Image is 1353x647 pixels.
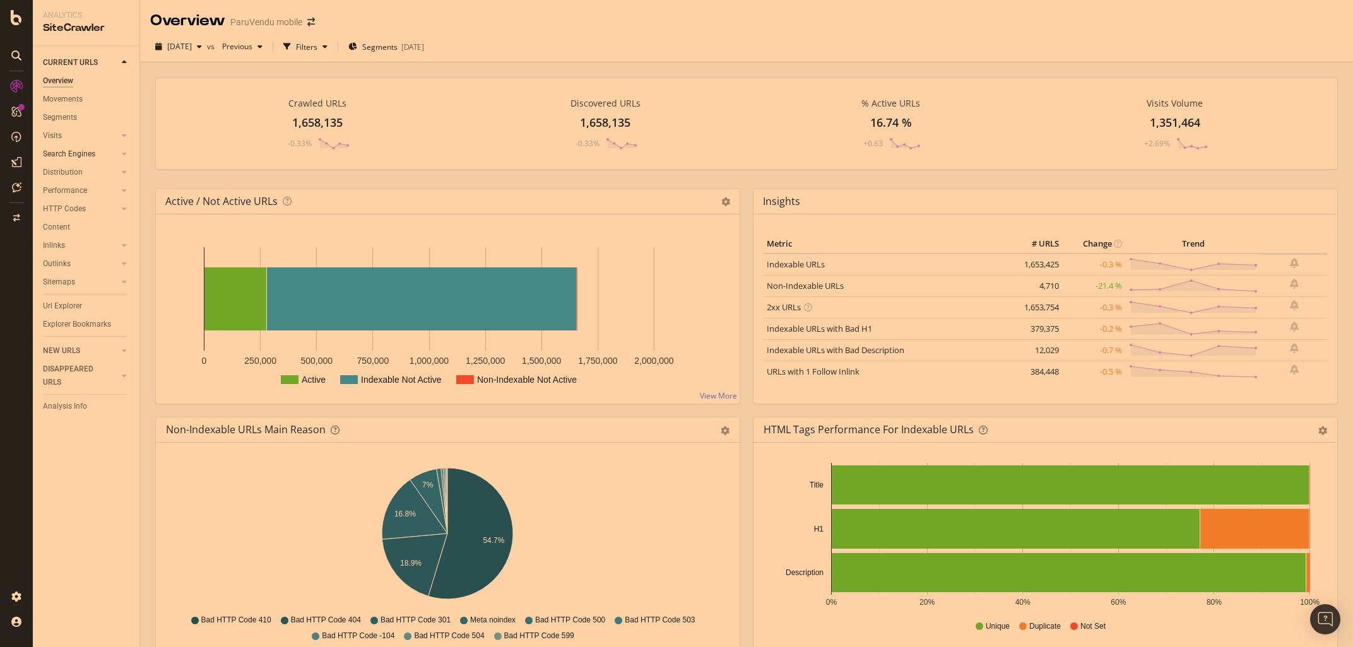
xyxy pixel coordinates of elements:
div: Open Intercom Messenger [1310,604,1340,634]
a: Content [43,221,131,234]
div: Content [43,221,70,234]
div: Sitemaps [43,276,75,289]
a: Overview [43,74,131,88]
span: Bad HTTP Code 503 [625,615,695,626]
div: Analysis Info [43,400,87,413]
span: Segments [362,42,398,52]
th: # URLS [1012,235,1062,254]
text: 7% [422,481,434,489]
h4: Insights [763,193,800,210]
div: +0.63 [863,138,883,149]
a: Search Engines [43,148,118,161]
text: 80% [1207,598,1222,607]
div: +2.69% [1144,138,1170,149]
td: -0.2 % [1062,318,1125,339]
td: -21.4 % [1062,275,1125,296]
div: bell-plus [1290,279,1299,289]
th: Change [1062,235,1125,254]
a: Sitemaps [43,276,118,289]
div: Performance [43,184,87,197]
a: Indexable URLs with Bad H1 [767,323,872,334]
div: bell-plus [1290,322,1299,332]
a: Indexable URLs [767,259,825,270]
a: Visits [43,129,118,143]
span: Not Set [1080,621,1106,632]
div: Inlinks [43,239,65,252]
div: ParuVendu mobile [230,16,302,28]
text: 1,250,000 [466,356,505,366]
div: Visits Volume [1147,97,1203,110]
span: Meta noindex [470,615,516,626]
td: -0.7 % [1062,339,1125,361]
i: Options [721,197,730,206]
div: arrow-right-arrow-left [307,18,315,26]
a: DISAPPEARED URLS [43,363,118,389]
text: Active [302,375,326,385]
text: 20% [919,598,935,607]
button: Previous [217,37,268,57]
text: 60% [1111,598,1126,607]
div: bell-plus [1290,343,1299,353]
text: Description [786,568,824,577]
div: bell-plus [1290,364,1299,375]
div: CURRENT URLS [43,56,98,69]
a: Segments [43,111,131,124]
td: -0.3 % [1062,254,1125,276]
div: gear [1318,426,1327,435]
text: 16.8% [394,510,416,518]
span: Duplicate [1029,621,1061,632]
span: Bad HTTP Code 404 [291,615,361,626]
a: Inlinks [43,239,118,252]
span: vs [207,41,217,52]
span: Previous [217,41,252,52]
a: Performance [43,184,118,197]
text: Title [810,481,824,489]
a: URLs with 1 Follow Inlink [767,366,860,377]
text: 18.9% [400,559,422,568]
td: -0.5 % [1062,361,1125,382]
h4: Active / Not Active URLs [165,193,278,210]
th: Metric [764,235,1012,254]
text: 2,000,000 [634,356,673,366]
text: Non-Indexable Not Active [477,375,577,385]
div: gear [721,426,730,435]
svg: A chart. [166,235,730,393]
div: DISAPPEARED URLS [43,363,107,389]
div: Non-Indexable URLs Main Reason [166,423,326,436]
td: 12,029 [1012,339,1062,361]
a: Non-Indexable URLs [767,280,844,291]
div: Crawled URLs [288,97,346,110]
span: Bad HTTP Code 504 [414,631,484,641]
text: 750,000 [357,356,389,366]
svg: A chart. [166,463,730,609]
div: Segments [43,111,77,124]
div: NEW URLS [43,344,80,358]
text: 100% [1300,598,1320,607]
div: 1,351,464 [1150,115,1200,131]
span: Bad HTTP Code 599 [504,631,574,641]
td: 1,653,754 [1012,296,1062,318]
div: [DATE] [401,42,424,52]
th: Trend [1125,235,1261,254]
text: 54.7% [483,536,504,545]
span: Bad HTTP Code 410 [201,615,271,626]
div: A chart. [764,463,1327,609]
text: H1 [814,525,824,533]
text: Indexable Not Active [361,375,442,385]
div: SiteCrawler [43,21,129,35]
div: Outlinks [43,257,71,271]
td: 384,448 [1012,361,1062,382]
button: [DATE] [150,37,207,57]
span: Bad HTTP Code 301 [381,615,451,626]
div: Distribution [43,166,83,179]
div: HTML Tags Performance for Indexable URLs [764,423,974,436]
a: Movements [43,93,131,106]
a: Analysis Info [43,400,131,413]
button: Filters [278,37,333,57]
span: Bad HTTP Code 500 [535,615,605,626]
div: Filters [296,42,317,52]
span: Unique [986,621,1010,632]
div: -0.33% [288,138,312,149]
div: 16.74 % [870,115,912,131]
